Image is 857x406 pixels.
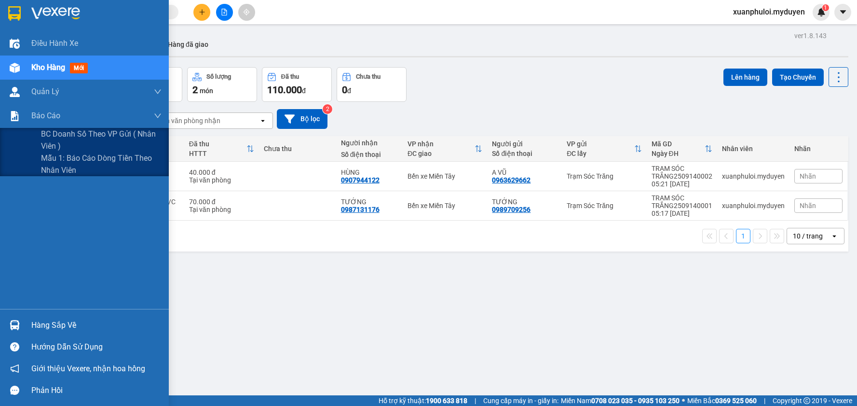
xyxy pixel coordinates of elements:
span: question-circle [10,342,19,351]
div: Chọn văn phòng nhận [154,116,220,126]
button: Lên hàng [723,69,767,86]
span: down [154,88,162,96]
div: ĐC giao [408,150,475,157]
sup: 1 [822,4,829,11]
div: Hàng sắp về [31,318,162,333]
span: message [10,386,19,395]
span: down [154,112,162,120]
svg: open [259,117,267,125]
span: Quản Lý [31,85,59,98]
span: đ [347,87,351,95]
div: Phản hồi [31,383,162,398]
div: 70.000 đ [189,198,254,206]
div: Người nhận [341,139,398,147]
span: ⚪️ [682,399,685,403]
div: Chưa thu [264,145,331,153]
div: Ngày ĐH [652,150,705,157]
div: ĐC lấy [567,150,634,157]
button: Đã thu110.000đ [262,67,332,102]
div: Số điện thoại [341,151,398,158]
button: aim [238,4,255,21]
strong: 0708 023 035 - 0935 103 250 [591,397,680,405]
div: TƯỚNG [492,198,557,206]
span: 2 [192,84,198,96]
th: Toggle SortBy [647,136,717,162]
span: file-add [221,9,228,15]
div: 05:17 [DATE] [652,210,712,217]
button: Số lượng2món [187,67,257,102]
img: warehouse-icon [10,39,20,49]
span: Kho hàng [31,63,65,72]
span: | [475,395,476,406]
div: xuanphuloi.myduyen [722,202,785,210]
div: TƯỚNG [341,198,398,206]
span: caret-down [839,8,847,16]
div: HTTT [189,150,246,157]
img: solution-icon [10,111,20,121]
span: | [764,395,765,406]
img: warehouse-icon [10,320,20,330]
span: notification [10,364,19,373]
span: Nhãn [800,202,816,210]
strong: 0369 525 060 [715,397,757,405]
div: TRẠM SÓC TRĂNG2509140001 [652,194,712,210]
span: Nhãn [800,172,816,180]
button: 1 [736,229,750,243]
div: Hướng dẫn sử dụng [31,340,162,354]
div: ver 1.8.143 [794,30,827,41]
span: Cung cấp máy in - giấy in: [483,395,558,406]
img: warehouse-icon [10,87,20,97]
div: Số điện thoại [492,150,557,157]
span: Miền Bắc [687,395,757,406]
button: Tạo Chuyến [772,69,824,86]
button: Hàng đã giao [160,33,216,56]
span: 1 [824,4,827,11]
div: A VŨ [492,168,557,176]
div: Chưa thu [356,73,381,80]
button: file-add [216,4,233,21]
div: Số lượng [206,73,231,80]
div: VP gửi [567,140,634,148]
span: plus [199,9,205,15]
span: đ [302,87,306,95]
div: 0989709256 [492,206,531,213]
button: Bộ lọc [277,109,327,129]
div: Tại văn phòng [189,176,254,184]
div: Nhãn [794,145,843,153]
div: Bến xe Miền Tây [408,172,482,180]
span: xuanphuloi.myduyen [725,6,813,18]
div: 0987131176 [341,206,380,213]
div: Mã GD [652,140,705,148]
div: 0963629662 [492,176,531,184]
img: warehouse-icon [10,63,20,73]
span: BC doanh số theo VP gửi ( nhân viên ) [41,128,162,152]
svg: open [830,232,838,240]
div: Trạm Sóc Trăng [567,202,641,210]
div: HÙNG [341,168,398,176]
span: 0 [342,84,347,96]
div: Đã thu [281,73,299,80]
button: Chưa thu0đ [337,67,407,102]
div: xuanphuloi.myduyen [722,172,785,180]
img: logo-vxr [8,6,21,21]
th: Toggle SortBy [562,136,646,162]
span: Miền Nam [561,395,680,406]
div: 0907944122 [341,176,380,184]
div: Người gửi [492,140,557,148]
span: Hỗ trợ kỹ thuật: [379,395,467,406]
span: Mẫu 1: Báo cáo dòng tiền theo nhân viên [41,152,162,176]
div: Bến xe Miền Tây [408,202,482,210]
span: Báo cáo [31,110,60,122]
span: copyright [803,397,810,404]
div: Trạm Sóc Trăng [567,172,641,180]
button: caret-down [834,4,851,21]
th: Toggle SortBy [403,136,487,162]
span: Giới thiệu Vexere, nhận hoa hồng [31,363,145,375]
strong: 1900 633 818 [426,397,467,405]
span: món [200,87,213,95]
div: 05:21 [DATE] [652,180,712,188]
img: icon-new-feature [817,8,826,16]
span: mới [70,63,88,73]
sup: 2 [323,104,332,114]
button: plus [193,4,210,21]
